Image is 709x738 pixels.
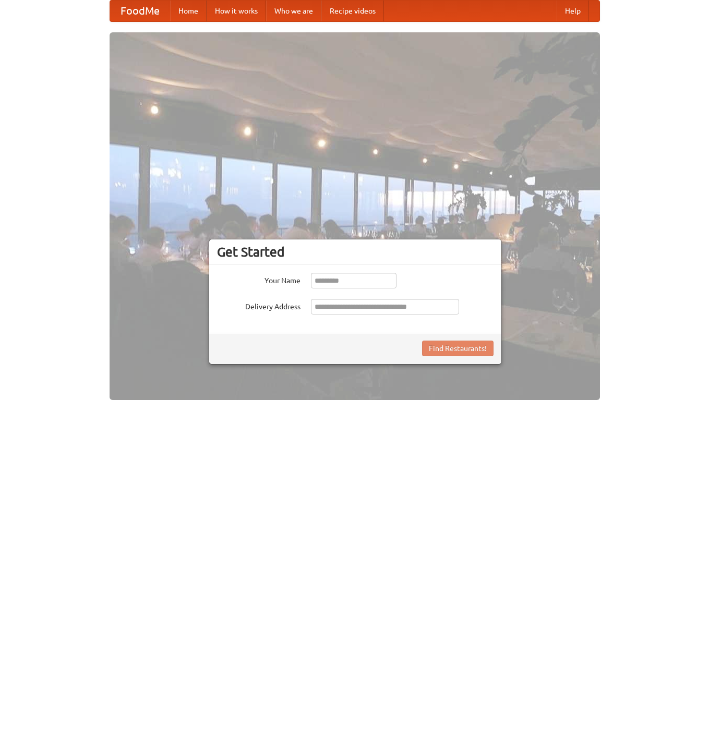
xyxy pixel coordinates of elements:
[207,1,266,21] a: How it works
[170,1,207,21] a: Home
[217,299,301,312] label: Delivery Address
[321,1,384,21] a: Recipe videos
[422,341,494,356] button: Find Restaurants!
[217,273,301,286] label: Your Name
[110,1,170,21] a: FoodMe
[557,1,589,21] a: Help
[217,244,494,260] h3: Get Started
[266,1,321,21] a: Who we are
